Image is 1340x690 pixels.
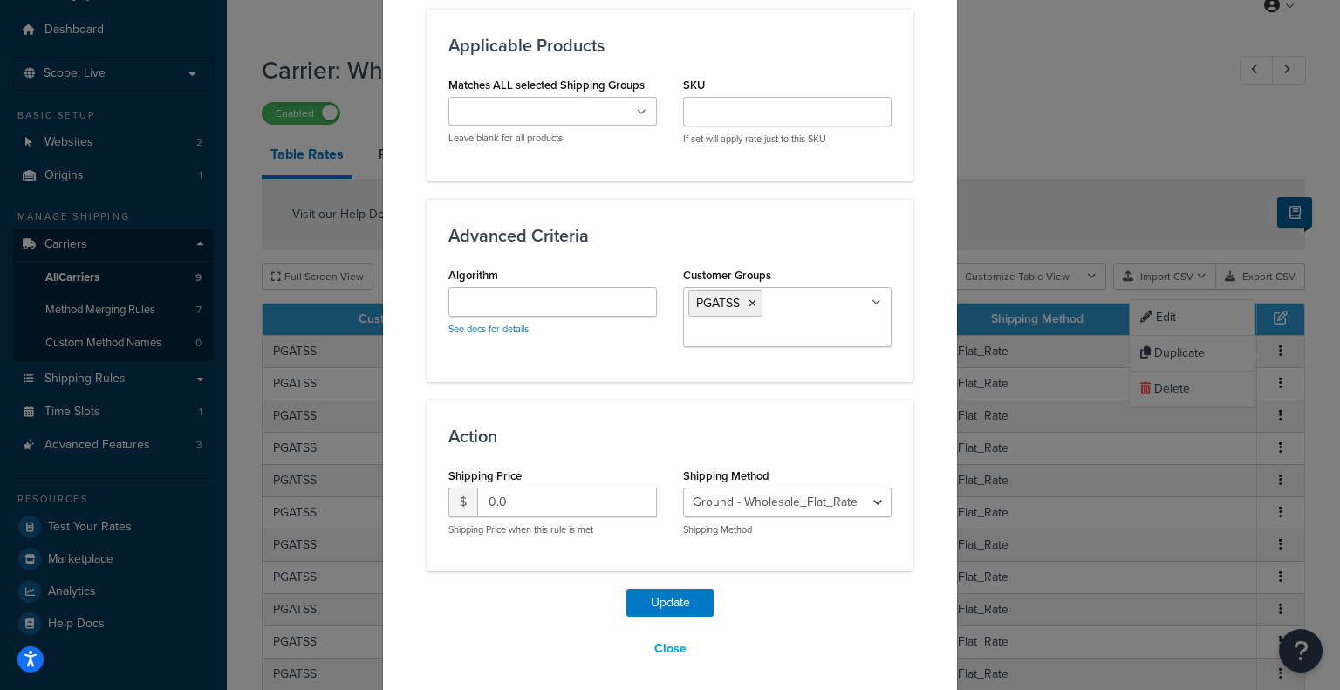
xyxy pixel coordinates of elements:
label: Customer Groups [683,269,771,282]
label: Algorithm [448,269,498,282]
p: Shipping Method [683,523,892,536]
h3: Applicable Products [448,36,892,55]
h3: Advanced Criteria [448,226,892,245]
span: PGATSS [696,294,740,312]
a: See docs for details [448,322,529,336]
label: SKU [683,79,705,92]
button: Update [626,589,714,617]
p: If set will apply rate just to this SKU [683,133,892,146]
label: Shipping Price [448,469,522,482]
span: $ [448,488,477,517]
button: Close [643,634,698,664]
label: Shipping Method [683,469,769,482]
p: Shipping Price when this rule is met [448,523,657,536]
p: Leave blank for all products [448,132,657,145]
label: Matches ALL selected Shipping Groups [448,79,645,92]
h3: Action [448,427,892,446]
